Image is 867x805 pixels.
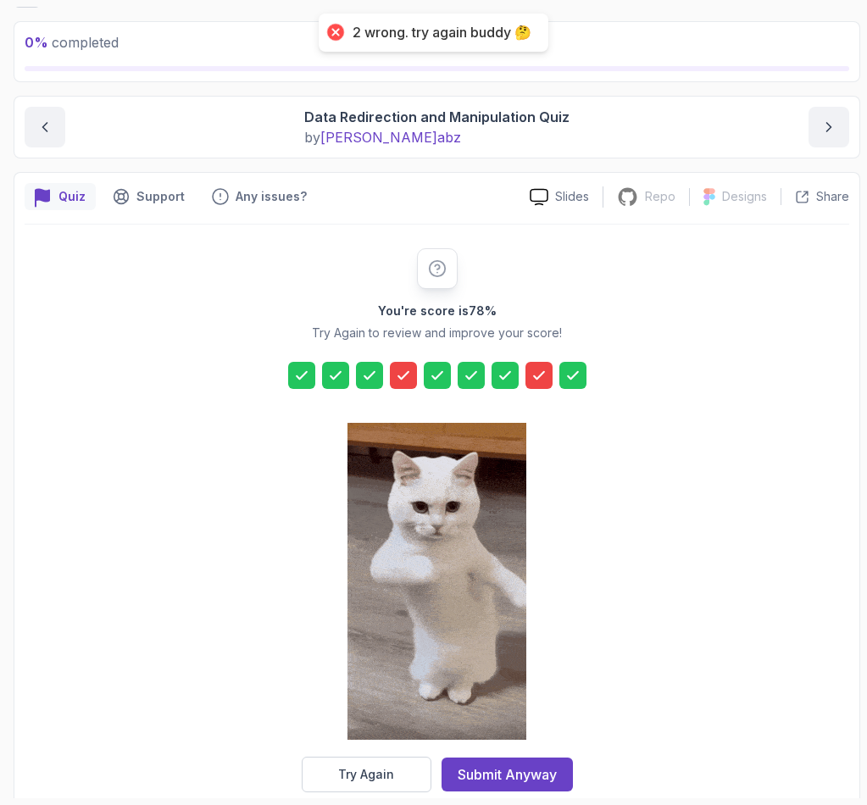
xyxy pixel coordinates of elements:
[58,188,86,205] p: Quiz
[304,107,570,127] p: Data Redirection and Manipulation Quiz
[25,107,65,147] button: previous content
[25,183,96,210] button: quiz button
[781,188,849,205] button: Share
[202,183,317,210] button: Feedback button
[722,188,767,205] p: Designs
[458,764,557,785] div: Submit Anyway
[320,129,461,146] span: [PERSON_NAME] abz
[442,758,573,791] button: Submit Anyway
[304,127,570,147] p: by
[353,24,531,42] div: 2 wrong. try again buddy 🤔
[25,34,119,51] span: completed
[347,423,526,740] img: cool-cat
[312,325,562,341] p: Try Again to review and improve your score!
[103,183,195,210] button: Support button
[25,34,48,51] span: 0 %
[236,188,307,205] p: Any issues?
[378,303,497,319] h2: You're score is 78 %
[136,188,185,205] p: Support
[809,107,849,147] button: next content
[555,188,589,205] p: Slides
[816,188,849,205] p: Share
[338,766,394,783] div: Try Again
[302,757,431,792] button: Try Again
[645,188,675,205] p: Repo
[516,188,603,206] a: Slides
